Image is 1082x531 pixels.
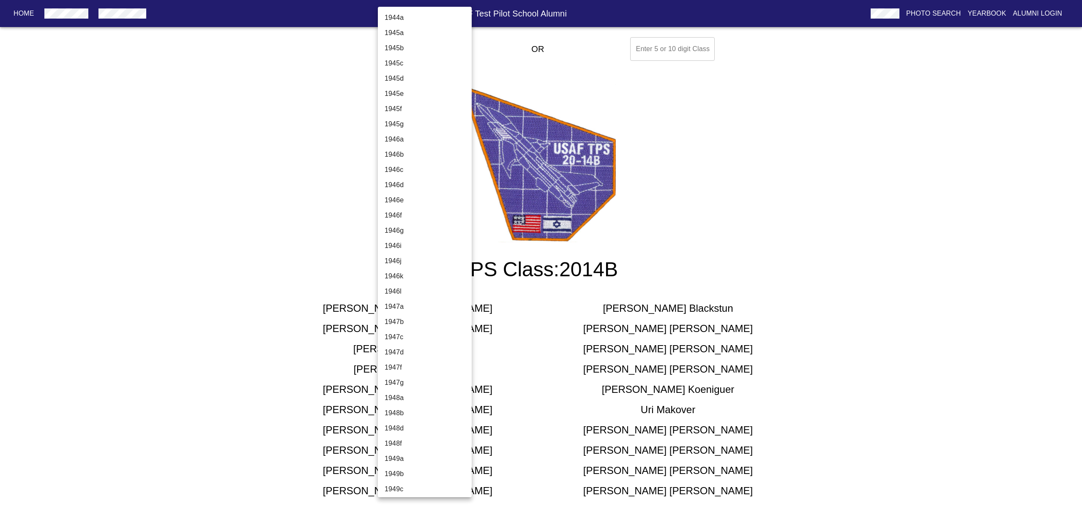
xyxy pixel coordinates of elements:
[378,284,478,299] li: 1946l
[378,10,478,25] li: 1944a
[378,223,478,238] li: 1946g
[378,238,478,253] li: 1946i
[378,375,478,390] li: 1947g
[378,56,478,71] li: 1945c
[378,390,478,406] li: 1948a
[378,451,478,466] li: 1949a
[378,86,478,101] li: 1945e
[378,177,478,193] li: 1946d
[378,208,478,223] li: 1946f
[378,162,478,177] li: 1946c
[378,299,478,314] li: 1947a
[378,71,478,86] li: 1945d
[378,329,478,345] li: 1947c
[378,466,478,482] li: 1949b
[378,482,478,497] li: 1949c
[378,406,478,421] li: 1948b
[378,345,478,360] li: 1947d
[378,314,478,329] li: 1947b
[378,269,478,284] li: 1946k
[378,117,478,132] li: 1945g
[378,193,478,208] li: 1946e
[378,41,478,56] li: 1945b
[378,25,478,41] li: 1945a
[378,147,478,162] li: 1946b
[378,421,478,436] li: 1948d
[378,497,478,512] li: 1949d
[378,436,478,451] li: 1948f
[378,132,478,147] li: 1946a
[378,360,478,375] li: 1947f
[378,101,478,117] li: 1945f
[378,253,478,269] li: 1946j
